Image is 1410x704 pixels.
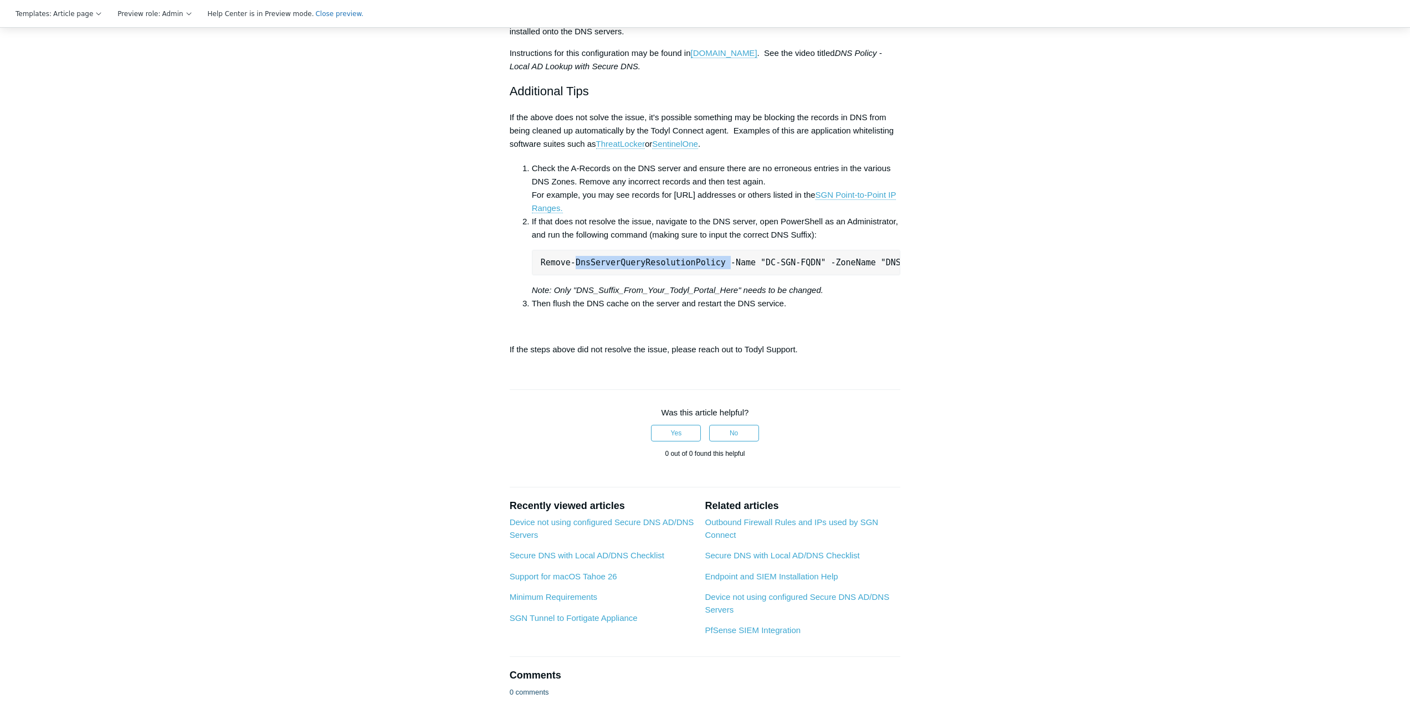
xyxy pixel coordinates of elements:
a: Device not using configured Secure DNS AD/DNS Servers [510,517,694,539]
p: Instructions for this configuration may be found in . See the video titled [510,47,901,73]
li: If that does not resolve the issue, navigate to the DNS server, open PowerShell as an Administrat... [532,215,901,297]
p: 0 comments [510,687,549,698]
a: Minimum Requirements [510,592,597,602]
span: Preview role: [117,9,160,19]
div: Admin [116,9,192,19]
span: Help Center is in Preview mode. [208,9,314,19]
span: Was this article helpful? [662,408,749,417]
button: This article was helpful [651,425,701,441]
button: This article was not helpful [709,425,759,441]
a: [DOMAIN_NAME] [691,48,757,58]
h2: Related articles [705,499,900,513]
p: If the above does not solve the issue, it's possible something may be blocking the records in DNS... [510,111,901,151]
li: Check the A-Records on the DNS server and ensure there are no erroneous entries in the various DN... [532,162,901,215]
li: Then flush the DNS cache on the server and restart the DNS service. [532,297,901,310]
a: Endpoint and SIEM Installation Help [705,572,838,581]
a: Support for macOS Tahoe 26 [510,572,617,581]
a: Secure DNS with Local AD/DNS Checklist [705,551,859,560]
h2: Additional Tips [510,81,901,101]
span: 0 out of 0 found this helpful [665,450,745,458]
pre: Remove-DnsServerQueryResolutionPolicy -Name "DC-SGN-FQDN" -ZoneName "DNS_Suffix_From_Your_Todyl_P... [532,250,901,275]
a: SGN Tunnel to Fortigate Appliance [510,613,638,623]
span: Close preview. [315,10,363,18]
h2: Comments [510,668,901,683]
a: Outbound Firewall Rules and IPs used by SGN Connect [705,517,878,539]
p: If the steps above did not resolve the issue, please reach out to Todyl Support. [510,343,901,356]
a: ThreatLocker [596,139,645,149]
h2: Recently viewed articles [510,499,694,513]
a: Device not using configured Secure DNS AD/DNS Servers [705,592,889,614]
a: SentinelOne [652,139,698,149]
a: Secure DNS with Local AD/DNS Checklist [510,551,664,560]
span: Templates: [16,9,52,19]
div: Article page [14,9,102,19]
a: PfSense SIEM Integration [705,625,801,635]
em: Note: Only "DNS_Suffix_From_Your_Todyl_Portal_Here" needs to be changed. [532,285,823,295]
em: DNS Policy - Local AD Lookup with Secure DNS. [510,48,882,71]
